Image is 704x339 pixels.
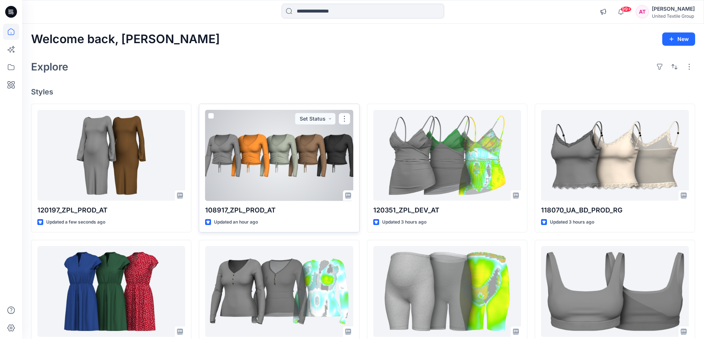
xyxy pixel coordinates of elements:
span: 99+ [620,6,632,12]
a: 117504_ZPL_PROD_AT [373,246,521,337]
a: 117169 UA - 119777 BD prod [37,246,185,337]
p: 118070_UA_BD_PROD_RG [541,205,689,215]
p: Updated a few seconds ago [46,218,105,226]
div: [PERSON_NAME] [652,4,695,13]
p: 108917_ZPL_PROD_AT [205,205,353,215]
a: 107120__RG [205,246,353,337]
div: United Textile Group [652,13,695,19]
a: 120197_ZPL_PROD_AT [37,110,185,201]
h2: Explore [31,61,68,73]
p: 120351_ZPL_DEV_AT [373,205,521,215]
a: 118070_UA_BD_PROD_RG [541,110,689,201]
h4: Styles [31,87,695,96]
p: 120197_ZPL_PROD_AT [37,205,185,215]
div: AT [636,5,649,18]
h2: Welcome back, [PERSON_NAME] [31,32,220,46]
p: Updated an hour ago [214,218,258,226]
a: 120351_ZPL_DEV_AT [373,110,521,201]
a: 108917_ZPL_PROD_AT [205,110,353,201]
p: Updated 3 hours ago [382,218,426,226]
a: 120138_LOTUS_DEV_AT [541,246,689,337]
button: New [662,32,695,46]
p: Updated 3 hours ago [550,218,594,226]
